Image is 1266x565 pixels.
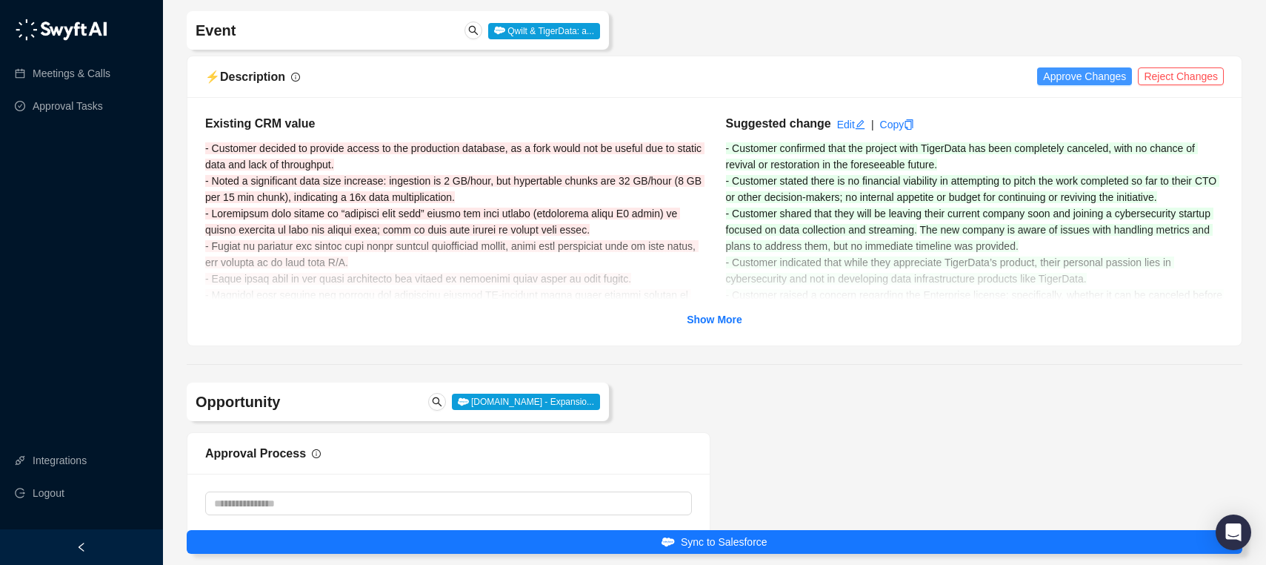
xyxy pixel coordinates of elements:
[15,488,25,498] span: logout
[904,119,914,130] span: copy
[205,444,306,463] div: Approval Process
[76,542,87,552] span: left
[196,391,427,412] h4: Opportunity
[205,115,704,133] h5: Existing CRM value
[488,23,600,39] span: Qwilt & TigerData: a...
[488,24,600,36] a: Qwilt & TigerData: a...
[681,534,767,550] span: Sync to Salesforce
[726,175,1220,203] span: - Customer stated there is no financial viability in attempting to pitch the work completed so fa...
[726,224,1213,252] span: The new company is aware of issues with handling metrics and plans to address them, but no immedi...
[1138,67,1224,85] button: Reject Changes
[1043,68,1126,85] span: Approve Changes
[726,142,1198,171] span: - Customer confirmed that the project with TigerData has been completely canceled, with no chance...
[452,394,600,410] span: [DOMAIN_NAME] - Expansio...
[726,115,831,133] h5: Suggested change
[205,208,699,415] span: - Loremipsum dolo sitame co “adipisci elit sedd” eiusmo tem inci utlabo (etdolorema aliqu E0 admi...
[1037,67,1132,85] button: Approve Changes
[312,449,321,458] span: info-circle
[871,116,874,133] div: |
[837,119,865,130] a: Edit
[205,70,285,83] span: ⚡️ Description
[1144,68,1218,85] span: Reject Changes
[880,119,915,130] a: Copy
[468,25,479,36] span: search
[432,397,442,407] span: search
[687,314,742,326] strong: Show More
[1216,515,1251,550] div: Open Intercom Messenger
[15,19,107,41] img: logo-05li4sbe.png
[291,73,300,82] span: info-circle
[33,478,64,508] span: Logout
[33,59,110,88] a: Meetings & Calls
[452,395,600,407] a: [DOMAIN_NAME] - Expansio...
[205,492,692,515] textarea: Approval Process
[196,20,427,41] h4: Event
[205,175,704,203] span: - Noted a significant data size increase: ingestion is 2 GB/hour, but hypertable chunks are 32 GB...
[33,446,87,475] a: Integrations
[205,142,704,171] span: - Customer decided to provide access to the production database, as a fork would not be useful du...
[726,208,1213,236] span: - Customer shared that they will be leaving their current company soon and joining a cybersecurit...
[187,530,1242,554] button: Sync to Salesforce
[33,91,103,121] a: Approval Tasks
[855,119,865,130] span: edit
